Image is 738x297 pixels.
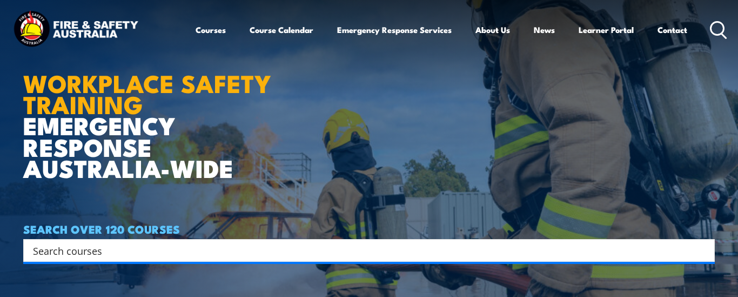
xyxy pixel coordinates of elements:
form: Search form [35,243,693,258]
button: Search magnifier button [696,243,711,258]
strong: WORKPLACE SAFETY TRAINING [23,64,271,122]
a: Learner Portal [579,17,634,43]
h1: EMERGENCY RESPONSE AUSTRALIA-WIDE [23,45,287,178]
a: News [534,17,555,43]
a: About Us [475,17,510,43]
input: Search input [33,242,691,259]
a: Emergency Response Services [337,17,452,43]
a: Course Calendar [250,17,313,43]
a: Courses [196,17,226,43]
h4: SEARCH OVER 120 COURSES [23,223,715,235]
a: Contact [658,17,687,43]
